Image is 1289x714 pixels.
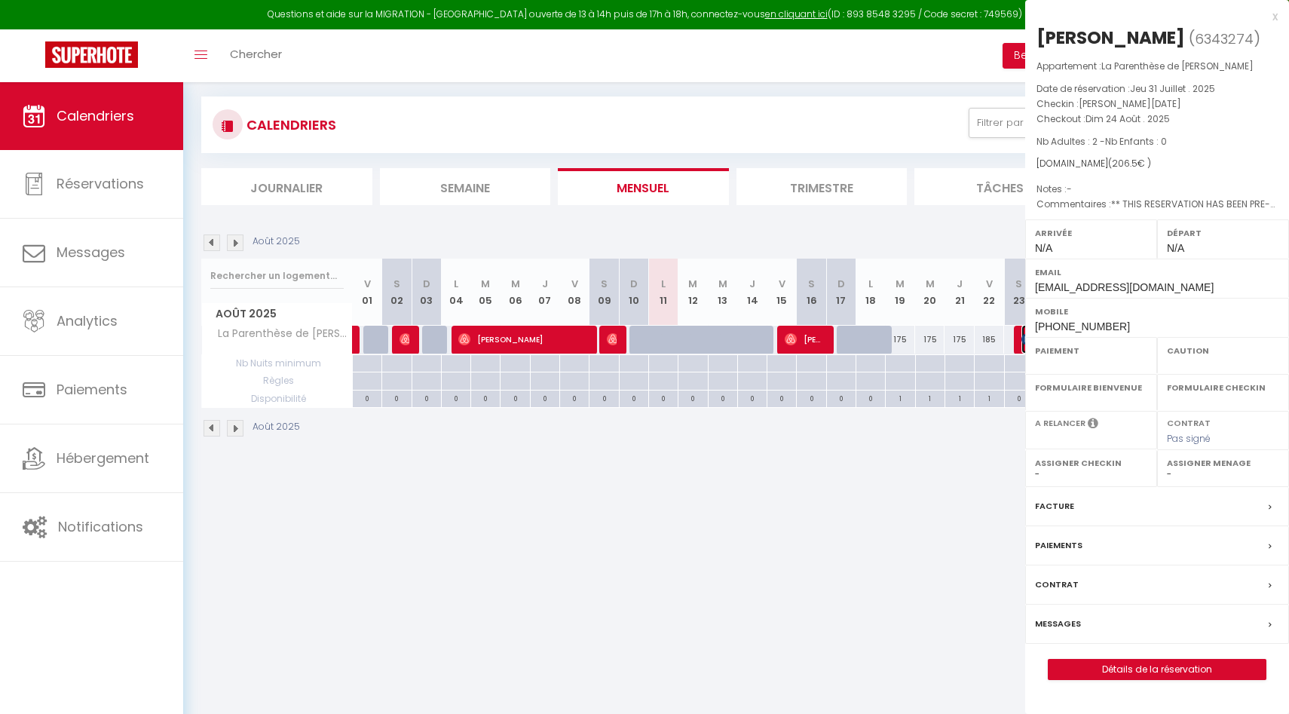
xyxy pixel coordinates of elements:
label: A relancer [1035,417,1085,430]
label: Assigner Checkin [1035,455,1147,470]
label: Messages [1035,616,1081,632]
label: Email [1035,265,1279,280]
a: Détails de la réservation [1049,660,1266,679]
span: ( ) [1189,28,1260,49]
span: [EMAIL_ADDRESS][DOMAIN_NAME] [1035,281,1214,293]
p: Date de réservation : [1036,81,1278,97]
p: Appartement : [1036,59,1278,74]
div: x [1025,8,1278,26]
label: Départ [1167,225,1279,241]
div: [PERSON_NAME] [1036,26,1185,50]
label: Contrat [1167,417,1211,427]
span: ( € ) [1108,157,1151,170]
p: Checkout : [1036,112,1278,127]
span: 206.5 [1112,157,1137,170]
span: [PERSON_NAME][DATE] [1079,97,1181,110]
span: N/A [1167,242,1184,254]
span: [PHONE_NUMBER] [1035,320,1130,332]
label: Mobile [1035,304,1279,319]
button: Détails de la réservation [1048,659,1266,680]
span: - [1067,182,1072,195]
label: Arrivée [1035,225,1147,241]
label: Assigner Menage [1167,455,1279,470]
span: Nb Enfants : 0 [1105,135,1167,148]
div: [DOMAIN_NAME] [1036,157,1278,171]
label: Contrat [1035,577,1079,593]
span: Dim 24 Août . 2025 [1085,112,1170,125]
label: Formulaire Checkin [1167,380,1279,395]
span: 6343274 [1195,29,1254,48]
p: Notes : [1036,182,1278,197]
span: Pas signé [1167,432,1211,445]
span: N/A [1035,242,1052,254]
span: Nb Adultes : 2 - [1036,135,1167,148]
p: Checkin : [1036,97,1278,112]
span: La Parenthèse de [PERSON_NAME] [1101,60,1254,72]
p: Commentaires : [1036,197,1278,212]
label: Formulaire Bienvenue [1035,380,1147,395]
label: Facture [1035,498,1074,514]
span: Jeu 31 Juillet . 2025 [1130,82,1215,95]
label: Caution [1167,343,1279,358]
label: Paiements [1035,538,1082,553]
i: Sélectionner OUI si vous souhaiter envoyer les séquences de messages post-checkout [1088,417,1098,434]
label: Paiement [1035,343,1147,358]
